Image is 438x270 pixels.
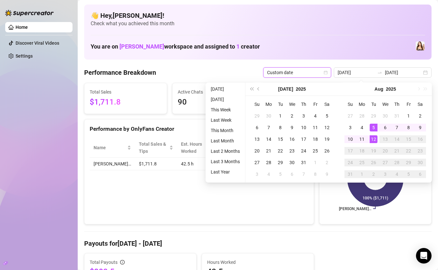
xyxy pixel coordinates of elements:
div: 30 [381,112,389,120]
div: 1 [311,159,319,166]
div: 28 [358,112,366,120]
li: Last Week [208,116,242,124]
div: 10 [300,124,308,131]
div: 12 [370,135,377,143]
th: Total Sales & Tips [135,138,177,158]
h1: You are on workspace and assigned to creator [91,43,260,50]
td: 2025-08-30 [414,157,426,168]
div: 26 [323,147,331,155]
button: Previous month (PageUp) [255,83,262,96]
text: [PERSON_NAME]… [339,207,371,211]
div: 9 [323,170,331,178]
span: info-circle [120,260,125,264]
th: Th [391,98,403,110]
th: Sa [321,98,333,110]
div: 1 [358,170,366,178]
td: 2025-08-01 [309,157,321,168]
div: 22 [405,147,412,155]
input: End date [385,69,422,76]
button: Last year (Control + left) [248,83,255,96]
span: 1 [236,43,240,50]
span: Hours Worked [207,259,309,266]
h4: Payouts for [DATE] - [DATE] [84,239,432,248]
td: 2025-09-04 [391,168,403,180]
td: 2025-07-13 [251,133,263,145]
div: 26 [370,159,377,166]
li: Last Month [208,137,242,145]
th: We [379,98,391,110]
div: Open Intercom Messenger [416,248,432,264]
td: 2025-07-28 [263,157,275,168]
td: 2025-08-02 [414,110,426,122]
div: 23 [416,147,424,155]
td: 2025-08-11 [356,133,368,145]
th: Fr [309,98,321,110]
th: Th [298,98,309,110]
td: 2025-07-08 [275,122,286,133]
div: 28 [265,159,273,166]
span: $1,711.8 [90,96,162,108]
td: 2025-06-29 [251,110,263,122]
td: 2025-08-03 [344,122,356,133]
td: 2025-08-02 [321,157,333,168]
td: 2025-07-03 [298,110,309,122]
td: 2025-08-09 [321,168,333,180]
div: 1 [276,112,284,120]
div: 3 [253,170,261,178]
span: Total Payouts [90,259,118,266]
td: 2025-08-17 [344,145,356,157]
div: 2 [416,112,424,120]
td: 2025-07-22 [275,145,286,157]
td: 2025-08-05 [368,122,379,133]
div: 17 [346,147,354,155]
div: 8 [276,124,284,131]
span: swap-right [377,70,382,75]
div: 14 [393,135,401,143]
td: 2025-07-26 [321,145,333,157]
div: 2 [370,170,377,178]
div: 21 [265,147,273,155]
th: Tu [368,98,379,110]
td: 2025-07-31 [391,110,403,122]
img: logo-BBDzfeDw.svg [5,10,54,16]
div: Est. Hours Worked [181,141,211,155]
div: 23 [288,147,296,155]
div: 16 [416,135,424,143]
div: 24 [346,159,354,166]
div: 19 [323,135,331,143]
a: Settings [16,53,33,59]
h4: Performance Breakdown [84,68,156,77]
td: 2025-07-07 [263,122,275,133]
th: Name [90,138,135,158]
td: 2025-07-28 [356,110,368,122]
td: 2025-07-19 [321,133,333,145]
td: 2025-07-29 [368,110,379,122]
div: 10 [346,135,354,143]
td: 2025-07-16 [286,133,298,145]
span: calendar [324,71,328,74]
span: 90 [178,96,250,108]
button: Choose a month [278,83,293,96]
span: Custom date [267,68,327,77]
div: 6 [416,170,424,178]
div: 7 [265,124,273,131]
td: 2025-08-08 [309,168,321,180]
td: 2025-08-08 [403,122,414,133]
td: 2025-08-31 [344,168,356,180]
td: 2025-08-19 [368,145,379,157]
td: 2025-08-15 [403,133,414,145]
td: 2025-07-30 [286,157,298,168]
td: 2025-09-03 [379,168,391,180]
div: 20 [381,147,389,155]
div: 8 [311,170,319,178]
div: 4 [311,112,319,120]
div: 30 [265,112,273,120]
td: 2025-07-31 [298,157,309,168]
td: 2025-07-25 [309,145,321,157]
span: Name [94,144,126,151]
div: 18 [311,135,319,143]
td: 2025-08-07 [298,168,309,180]
div: 18 [358,147,366,155]
td: 2025-08-01 [403,110,414,122]
div: 31 [300,159,308,166]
